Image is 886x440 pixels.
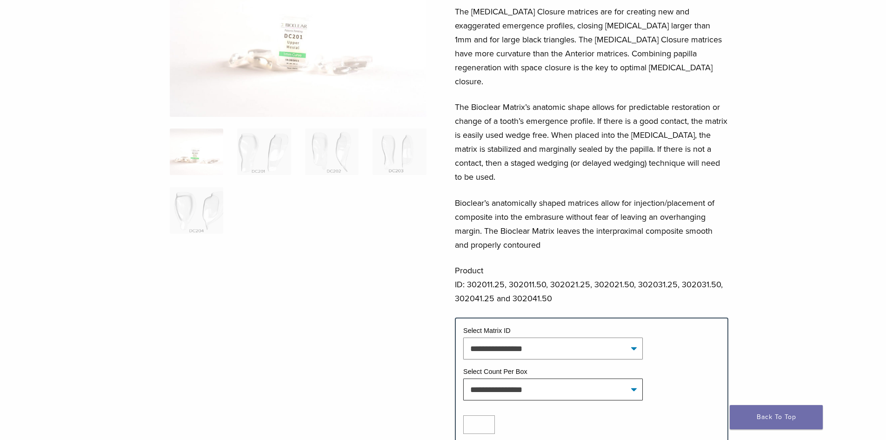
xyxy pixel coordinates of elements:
[305,129,359,175] img: Original Anterior Matrix - DC Series - Image 3
[463,368,527,375] label: Select Count Per Box
[455,264,728,305] p: Product ID: 302011.25, 302011.50, 302021.25, 302021.50, 302031.25, 302031.50, 302041.25 and 30204...
[170,129,223,175] img: Anterior-Original-DC-Series-Matrices-324x324.jpg
[455,196,728,252] p: Bioclear’s anatomically shaped matrices allow for injection/placement of composite into the embra...
[730,405,823,429] a: Back To Top
[373,129,426,175] img: Original Anterior Matrix - DC Series - Image 4
[237,129,291,175] img: Original Anterior Matrix - DC Series - Image 2
[455,5,728,88] p: The [MEDICAL_DATA] Closure matrices are for creating new and exaggerated emergence profiles, clos...
[463,327,511,334] label: Select Matrix ID
[170,187,223,234] img: Original Anterior Matrix - DC Series - Image 5
[455,100,728,184] p: The Bioclear Matrix’s anatomic shape allows for predictable restoration or change of a tooth’s em...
